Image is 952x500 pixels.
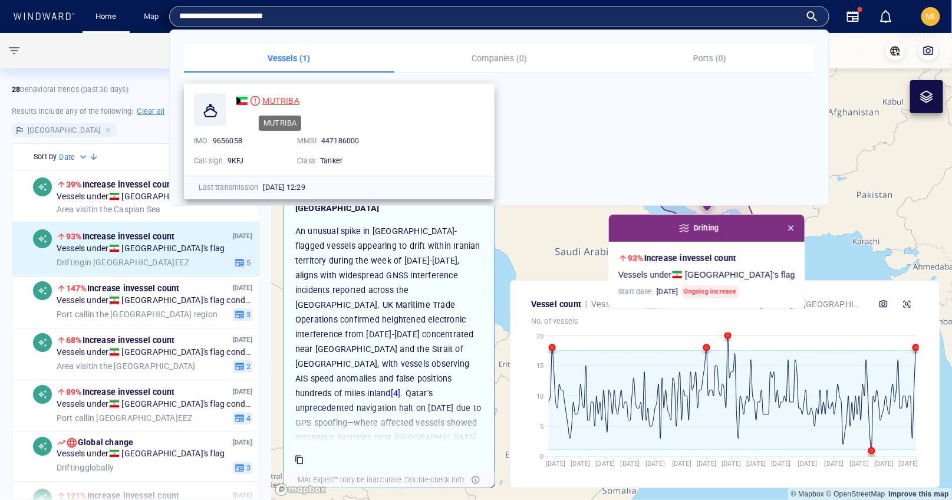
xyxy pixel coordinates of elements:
[57,413,88,423] span: Port call
[628,254,644,263] span: 93%
[297,156,315,166] p: Class
[672,460,691,468] tspan: [DATE]
[826,490,885,498] a: OpenStreetMap
[295,472,469,488] div: MAI Expert™ may be inaccurate. Double-check info.
[59,152,75,163] h6: Date
[772,460,791,468] tspan: [DATE]
[694,222,719,234] span: Drifting
[541,453,544,461] tspan: 0
[57,296,252,307] span: Vessels under [GEOGRAPHIC_DATA] 's flag conducting:
[926,12,935,21] span: MI
[57,310,88,319] span: Port call
[537,333,544,340] tspan: 20
[57,463,85,472] span: Drifting
[537,393,544,400] tspan: 10
[888,490,949,498] a: Map feedback
[57,258,189,268] span: in [GEOGRAPHIC_DATA] EEZ
[66,180,83,189] span: 39%
[34,151,57,163] h6: Sort by
[199,182,258,193] p: Last transmission
[874,460,894,468] tspan: [DATE]
[12,85,20,94] strong: 28
[879,9,893,24] div: Notification center
[57,258,85,267] span: Drifting
[391,389,401,398] a: [4]
[245,413,251,424] span: 4
[825,460,844,468] tspan: [DATE]
[66,232,83,241] span: 93%
[12,102,259,121] h6: Results include any of the following:
[297,136,317,146] p: MMSI
[139,6,167,27] a: Map
[57,205,91,214] span: Area visit
[628,254,736,263] span: Increase in vessel count
[57,463,114,473] span: globally
[591,297,863,311] p: Vessels under [GEOGRAPHIC_DATA] 's flag in [GEOGRAPHIC_DATA] EEZ
[681,285,739,298] span: Ongoing increase
[233,256,252,269] button: 5
[66,335,174,345] span: Increase in vessel count
[233,335,252,346] p: [DATE]
[66,335,83,345] span: 68%
[245,310,251,320] span: 3
[245,361,251,372] span: 2
[57,413,192,424] span: in [GEOGRAPHIC_DATA] EEZ
[57,361,91,371] span: Area visit
[798,460,818,468] tspan: [DATE]
[28,124,100,136] h6: [GEOGRAPHIC_DATA]
[245,463,251,473] span: 3
[245,258,251,268] span: 5
[236,94,299,108] a: MUTRIBA
[213,136,242,145] span: 9656058
[262,96,299,106] span: MUTRIBA
[233,387,252,398] p: [DATE]
[191,51,387,65] p: Vessels (1)
[537,362,544,370] tspan: 15
[66,284,179,293] span: Increase in vessel count
[401,51,598,65] p: Companies (0)
[57,400,252,410] span: Vessels under [GEOGRAPHIC_DATA] 's flag conducting:
[228,156,244,165] span: 9KFJ
[531,297,581,311] p: Vessel count
[66,284,87,293] span: 147%
[57,348,252,358] span: Vessels under [GEOGRAPHIC_DATA] 's flag conducting:
[645,460,665,468] tspan: [DATE]
[12,123,117,137] div: [GEOGRAPHIC_DATA]
[57,192,252,203] span: Vessels under [GEOGRAPHIC_DATA] 's flag conducting:
[618,285,739,298] h6: Start date:
[541,423,544,430] tspan: 5
[233,462,252,475] button: 3
[233,437,252,449] p: [DATE]
[57,205,161,215] span: in the Caspian Sea
[657,286,678,298] h6: [DATE]
[919,5,943,28] button: MI
[791,490,824,498] a: Mapbox
[233,308,252,321] button: 3
[57,361,196,372] span: in the [GEOGRAPHIC_DATA]
[746,460,766,468] tspan: [DATE]
[263,183,305,192] span: [DATE] 12:29
[57,449,225,459] span: Vessels under [GEOGRAPHIC_DATA] 's flag
[91,6,121,27] a: Home
[57,310,218,320] span: in the [GEOGRAPHIC_DATA] region
[66,437,134,449] div: Global change
[697,460,716,468] tspan: [DATE]
[251,96,260,106] div: High risk
[66,387,83,397] span: 89%
[611,51,808,65] p: Ports (0)
[596,460,615,468] tspan: [DATE]
[233,231,252,242] p: [DATE]
[194,136,208,146] p: IMO
[233,283,252,294] p: [DATE]
[233,412,252,425] button: 4
[571,460,590,468] tspan: [DATE]
[321,136,360,145] span: 447186000
[57,244,225,255] span: Vessels under [GEOGRAPHIC_DATA] 's flag
[134,6,172,27] button: Map
[531,316,919,327] p: No. of vessels
[767,300,795,309] span: Drifting
[320,156,391,166] div: Tanker
[12,84,129,95] p: behavioral trends (Past 30 days)
[546,460,565,468] tspan: [DATE]
[849,460,869,468] tspan: [DATE]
